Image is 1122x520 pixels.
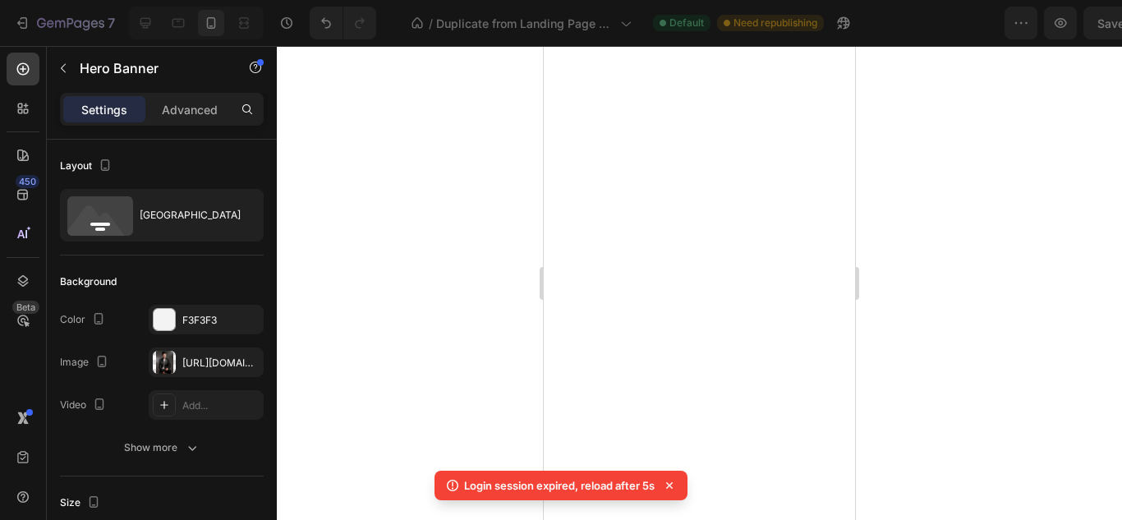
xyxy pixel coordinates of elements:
[16,175,39,188] div: 450
[952,7,1006,39] button: Save
[182,313,260,328] div: F3F3F3
[429,15,433,32] span: /
[966,16,993,30] span: Save
[60,352,112,374] div: Image
[60,492,103,514] div: Size
[182,356,260,370] div: [URL][DOMAIN_NAME]
[1013,7,1082,39] button: Publish
[436,15,614,32] span: Duplicate from Landing Page - [DATE] 16:13:49
[182,398,260,413] div: Add...
[60,309,108,331] div: Color
[12,301,39,314] div: Beta
[60,433,264,462] button: Show more
[60,274,117,289] div: Background
[108,13,115,33] p: 7
[60,394,109,416] div: Video
[60,155,115,177] div: Layout
[669,16,704,30] span: Default
[1027,15,1068,32] div: Publish
[733,16,817,30] span: Need republishing
[162,101,218,118] p: Advanced
[7,7,122,39] button: 7
[81,101,127,118] p: Settings
[140,196,240,234] div: [GEOGRAPHIC_DATA]
[310,7,376,39] div: Undo/Redo
[80,58,219,78] p: Hero Banner
[124,439,200,456] div: Show more
[544,46,855,520] iframe: Design area
[464,477,655,494] p: Login session expired, reload after 5s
